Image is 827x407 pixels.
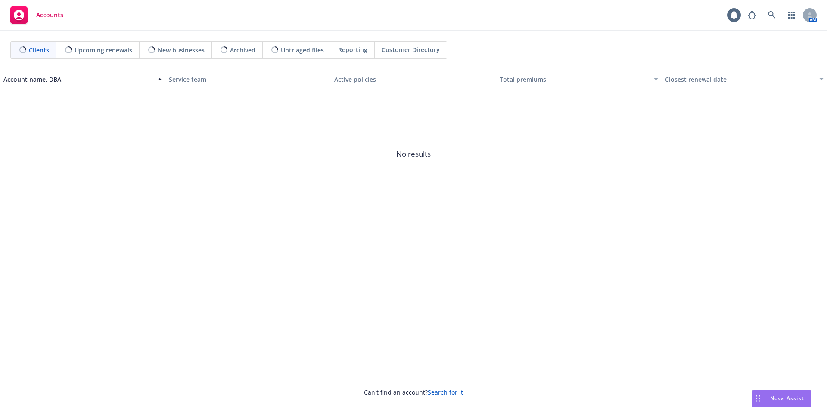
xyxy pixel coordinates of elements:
span: Customer Directory [382,45,440,54]
div: Account name, DBA [3,75,152,84]
button: Nova Assist [752,390,811,407]
div: Active policies [334,75,493,84]
span: Reporting [338,45,367,54]
span: Upcoming renewals [75,46,132,55]
a: Report a Bug [743,6,761,24]
a: Search for it [428,388,463,396]
button: Active policies [331,69,496,89]
div: Drag to move [752,390,763,407]
a: Search [763,6,780,24]
button: Total premiums [496,69,662,89]
button: Closest renewal date [662,69,827,89]
div: Service team [169,75,327,84]
span: New businesses [158,46,205,55]
a: Accounts [7,3,67,27]
div: Total premiums [500,75,649,84]
button: Service team [165,69,331,89]
a: Switch app [783,6,800,24]
span: Untriaged files [281,46,324,55]
span: Nova Assist [770,395,804,402]
span: Clients [29,46,49,55]
span: Accounts [36,12,63,18]
span: Archived [230,46,255,55]
div: Closest renewal date [665,75,814,84]
span: Can't find an account? [364,388,463,397]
